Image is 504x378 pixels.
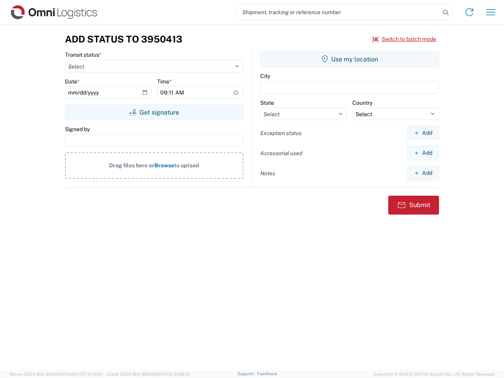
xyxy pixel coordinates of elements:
[159,372,189,376] span: [DATE] 10:06:13
[407,166,439,180] button: Add
[236,5,440,20] input: Shipment, tracking or reference number
[260,51,439,67] button: Use my location
[260,170,275,177] label: Notes
[65,104,243,120] button: Get signature
[154,162,174,169] span: Browse
[157,78,172,85] label: Time
[260,130,302,137] label: Exception status
[106,372,189,376] span: Client: 2025.18.0-198a450
[388,196,439,215] button: Submit
[65,33,182,45] h3: Add Status to 3950413
[237,371,257,376] a: Support
[373,371,495,378] span: Copyright © [DATE]-[DATE] Agistix Inc., All Rights Reserved
[407,126,439,140] button: Add
[109,162,154,169] span: Drag files here or
[352,99,372,106] label: Country
[174,162,199,169] span: to upload
[65,126,90,133] label: Signed by
[407,146,439,160] button: Add
[260,72,270,80] label: City
[372,33,436,46] button: Switch to batch mode
[257,371,277,376] a: Feedback
[260,99,274,106] label: State
[65,78,80,85] label: Date
[260,150,302,157] label: Accessorial used
[9,372,103,376] span: Server: 2025.18.0-a0edd1917ac
[65,51,102,58] label: Transit status
[72,372,103,376] span: [DATE] 10:10:00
